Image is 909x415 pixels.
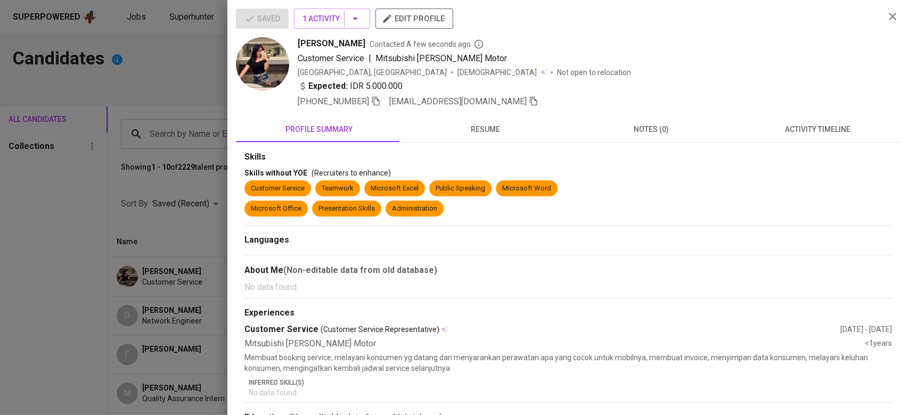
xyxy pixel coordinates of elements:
b: (Non-editable data from old database) [283,265,437,275]
div: Customer Service [251,184,305,194]
button: edit profile [375,9,453,29]
span: profile summary [242,123,396,136]
p: No data found. [244,281,892,294]
p: Membuat booking service, melayani konsumen yg datang dan menyarankan perawatan apa yang cocok unt... [244,352,892,373]
span: [PHONE_NUMBER] [298,96,369,106]
div: About Me [244,264,892,277]
span: [EMAIL_ADDRESS][DOMAIN_NAME] [389,96,527,106]
div: Presentation Skills [318,204,375,214]
span: Customer Service [298,53,364,63]
span: Mitsubishi [PERSON_NAME] Motor [375,53,507,63]
span: | [368,52,371,65]
span: [DEMOGRAPHIC_DATA] [457,67,538,78]
img: 75e631cc-6f78-49ad-9f71-1c1af9496d62.jpg [236,37,289,90]
span: notes (0) [575,123,728,136]
div: <1 years [865,338,892,350]
b: Expected: [308,80,348,93]
span: Skills without YOE [244,169,307,177]
span: (Customer Service Representative) [321,324,439,335]
div: Microsoft Office [251,204,301,214]
div: Microsoft Word [502,184,551,194]
div: Customer Service [244,323,840,336]
div: Mitsubishi [PERSON_NAME] Motor [244,338,865,350]
span: edit profile [384,12,445,26]
span: activity timeline [741,123,894,136]
div: IDR 5.000.000 [298,80,403,93]
p: Not open to relocation [557,67,631,78]
div: Microsoft Excel [371,184,419,194]
span: resume [408,123,562,136]
a: edit profile [375,14,453,22]
div: Skills [244,151,892,163]
div: Teamwork [322,184,354,194]
span: Contacted A few seconds ago [370,39,484,49]
svg: By Batam recruiter [473,39,484,49]
div: [GEOGRAPHIC_DATA], [GEOGRAPHIC_DATA] [298,67,447,78]
button: 1 Activity [294,9,370,29]
p: No data found. [249,387,892,398]
div: Languages [244,234,892,246]
div: Public Speaking [436,184,485,194]
div: [DATE] - [DATE] [840,324,892,335]
div: Experiences [244,307,892,319]
span: (Recruiters to enhance) [312,169,391,177]
span: [PERSON_NAME] [298,37,365,50]
span: 1 Activity [302,12,362,26]
div: Administration [392,204,437,214]
p: Inferred Skill(s) [249,378,892,387]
